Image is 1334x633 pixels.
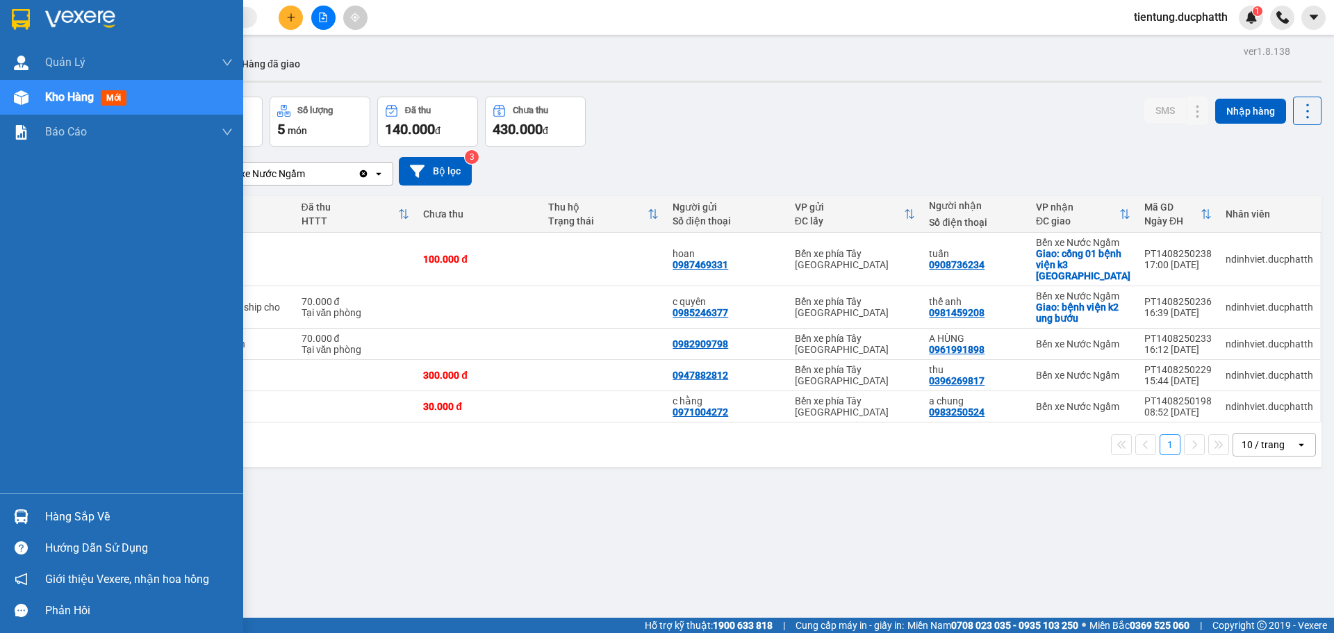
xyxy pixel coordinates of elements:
[1036,338,1130,350] div: Bến xe Nước Ngầm
[222,57,233,68] span: down
[12,9,30,30] img: logo-vxr
[302,307,410,318] div: Tại văn phòng
[929,406,985,418] div: 0983250524
[673,202,781,213] div: Người gửi
[929,333,1022,344] div: A HÙNG
[1144,296,1212,307] div: PT1408250236
[1226,370,1313,381] div: ndinhviet.ducphatth
[929,364,1022,375] div: thu
[795,395,915,418] div: Bến xe phía Tây [GEOGRAPHIC_DATA]
[673,395,781,406] div: c hằng
[548,215,648,227] div: Trạng thái
[423,370,534,381] div: 300.000 đ
[543,125,548,136] span: đ
[673,259,728,270] div: 0987469331
[286,13,296,22] span: plus
[1215,99,1286,124] button: Nhập hàng
[548,202,648,213] div: Thu hộ
[288,125,307,136] span: món
[399,157,472,186] button: Bộ lọc
[929,296,1022,307] div: thế anh
[951,620,1078,631] strong: 0708 023 035 - 0935 103 250
[311,6,336,30] button: file-add
[1036,302,1130,324] div: Giao: bệnh viện k2 ung bướu
[1308,11,1320,24] span: caret-down
[795,202,904,213] div: VP gửi
[377,97,478,147] button: Đã thu140.000đ
[15,541,28,554] span: question-circle
[795,364,915,386] div: Bến xe phía Tây [GEOGRAPHIC_DATA]
[1226,208,1313,220] div: Nhân viên
[1144,307,1212,318] div: 16:39 [DATE]
[1226,302,1313,313] div: ndinhviet.ducphatth
[15,604,28,617] span: message
[673,307,728,318] div: 0985246377
[493,121,543,138] span: 430.000
[1036,248,1130,281] div: Giao: cổng 01 bệnh viện k3 tân triều
[306,167,308,181] input: Selected Bến xe Nước Ngầm.
[1144,395,1212,406] div: PT1408250198
[45,507,233,527] div: Hàng sắp về
[295,196,417,233] th: Toggle SortBy
[1144,259,1212,270] div: 17:00 [DATE]
[1253,6,1262,16] sup: 1
[277,121,285,138] span: 5
[1029,196,1137,233] th: Toggle SortBy
[1255,6,1260,16] span: 1
[45,538,233,559] div: Hướng dẫn sử dụng
[423,208,534,220] div: Chưa thu
[1301,6,1326,30] button: caret-down
[231,47,311,81] button: Hàng đã giao
[45,90,94,104] span: Kho hàng
[795,215,904,227] div: ĐC lấy
[45,54,85,71] span: Quản Lý
[929,248,1022,259] div: tuấn
[1144,375,1212,386] div: 15:44 [DATE]
[1144,215,1201,227] div: Ngày ĐH
[302,333,410,344] div: 70.000 đ
[1036,290,1130,302] div: Bến xe Nước Ngầm
[673,296,781,307] div: c quyên
[541,196,666,233] th: Toggle SortBy
[1226,401,1313,412] div: ndinhviet.ducphatth
[1036,202,1119,213] div: VP nhận
[14,125,28,140] img: solution-icon
[1036,370,1130,381] div: Bến xe Nước Ngầm
[929,307,985,318] div: 0981459208
[297,106,333,115] div: Số lượng
[1036,237,1130,248] div: Bến xe Nước Ngầm
[423,254,534,265] div: 100.000 đ
[45,123,87,140] span: Báo cáo
[1144,364,1212,375] div: PT1408250229
[1089,618,1189,633] span: Miền Bắc
[929,375,985,386] div: 0396269817
[373,168,384,179] svg: open
[318,13,328,22] span: file-add
[673,215,781,227] div: Số điện thoại
[222,126,233,138] span: down
[423,401,534,412] div: 30.000 đ
[279,6,303,30] button: plus
[1036,401,1130,412] div: Bến xe Nước Ngầm
[929,200,1022,211] div: Người nhận
[1144,406,1212,418] div: 08:52 [DATE]
[302,344,410,355] div: Tại văn phòng
[270,97,370,147] button: Số lượng5món
[1200,618,1202,633] span: |
[45,600,233,621] div: Phản hồi
[45,570,209,588] span: Giới thiệu Vexere, nhận hoa hồng
[405,106,431,115] div: Đã thu
[929,259,985,270] div: 0908736234
[358,168,369,179] svg: Clear value
[302,215,399,227] div: HTTT
[1144,344,1212,355] div: 16:12 [DATE]
[14,56,28,70] img: warehouse-icon
[14,90,28,105] img: warehouse-icon
[302,202,399,213] div: Đã thu
[1226,254,1313,265] div: ndinhviet.ducphatth
[343,6,368,30] button: aim
[15,573,28,586] span: notification
[1244,44,1290,59] div: ver 1.8.138
[1137,196,1219,233] th: Toggle SortBy
[485,97,586,147] button: Chưa thu430.000đ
